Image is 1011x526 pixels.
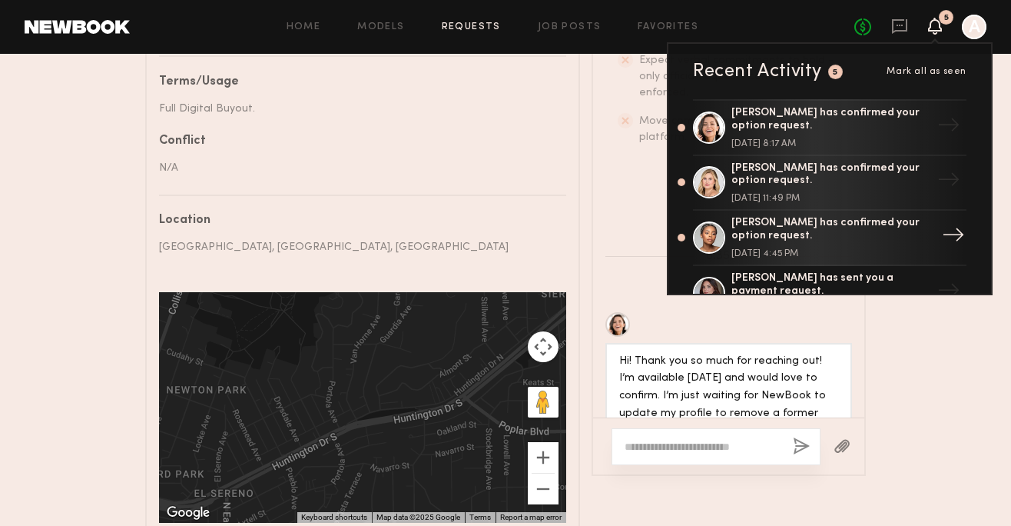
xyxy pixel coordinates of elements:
button: Map camera controls [528,331,559,362]
div: [PERSON_NAME] has confirmed your option request. [731,162,931,188]
button: Keyboard shortcuts [301,512,367,523]
span: Move communications off the platform. [639,116,794,142]
div: → [931,108,966,148]
a: Report a map error [500,513,562,521]
div: [PERSON_NAME] has confirmed your option request. [731,107,931,133]
div: → [931,162,966,202]
div: [DATE] 8:17 AM [731,139,931,148]
a: Home [287,22,321,32]
img: Google [163,503,214,523]
a: [PERSON_NAME] has confirmed your option request.[DATE] 4:45 PM→ [693,211,966,266]
a: Requests [442,22,501,32]
button: Drag Pegman onto the map to open Street View [528,387,559,418]
div: 5 [944,14,949,22]
div: Full Digital Buyout. [159,101,555,117]
button: Zoom in [528,442,559,473]
span: Mark all as seen [887,67,966,76]
div: → [936,218,971,258]
div: [PERSON_NAME] has sent you a payment request. [731,272,931,298]
a: Job Posts [538,22,602,32]
div: 5 [833,68,838,77]
div: Conflict [159,135,555,148]
a: Favorites [638,22,698,32]
a: [PERSON_NAME] has confirmed your option request.[DATE] 11:49 PM→ [693,156,966,211]
div: [DATE] 4:45 PM [731,249,931,258]
div: [PERSON_NAME] has confirmed your option request. [731,217,931,243]
span: Map data ©2025 Google [376,513,460,521]
div: Location [159,215,555,227]
span: Expect verbal commitments to hold - only official requests can be enforced. [639,55,834,98]
a: Open this area in Google Maps (opens a new window) [163,503,214,523]
div: N/A [159,160,555,176]
a: A [962,15,986,39]
a: [PERSON_NAME] has sent you a payment request.→ [693,266,966,321]
div: Recent Activity [693,62,822,81]
div: [DATE] 11:49 PM [731,194,931,203]
button: Zoom out [528,474,559,504]
div: Terms/Usage [159,76,555,88]
a: Terms [469,513,491,521]
a: [PERSON_NAME] has confirmed your option request.[DATE] 8:17 AM→ [693,99,966,156]
div: [GEOGRAPHIC_DATA], [GEOGRAPHIC_DATA], [GEOGRAPHIC_DATA] [159,239,555,255]
div: → [931,273,966,313]
a: Models [357,22,404,32]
